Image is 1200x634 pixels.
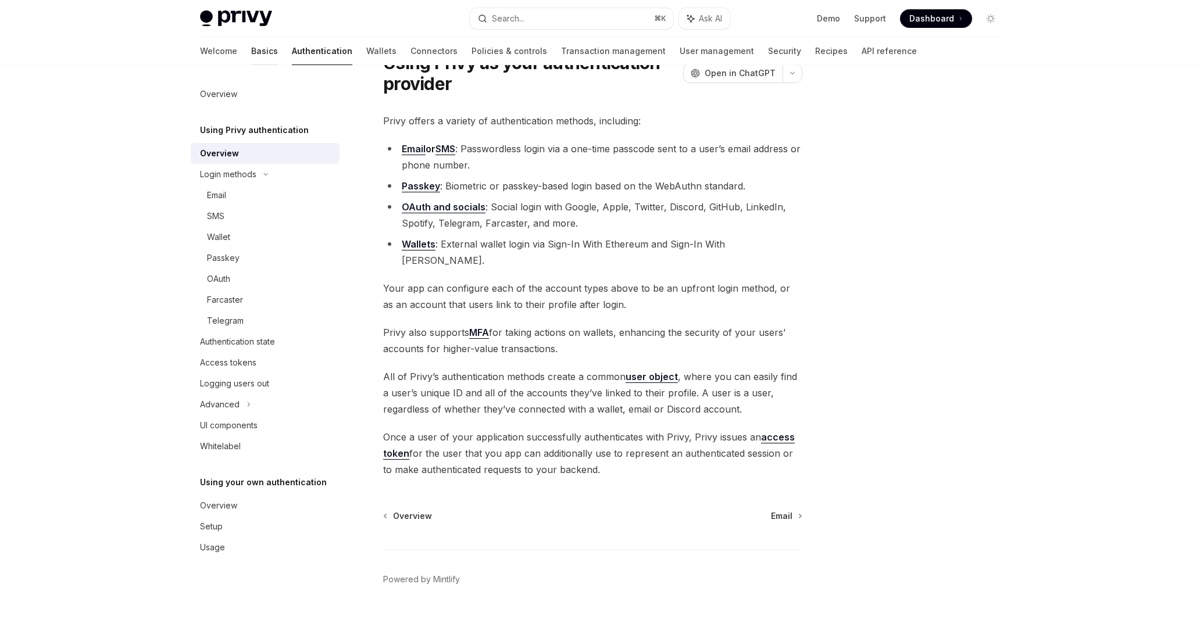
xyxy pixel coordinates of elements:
[383,178,802,194] li: : Biometric or passkey-based login based on the WebAuthn standard.
[699,13,722,24] span: Ask AI
[191,248,340,268] a: Passkey
[492,12,524,26] div: Search...
[200,418,258,432] div: UI components
[200,146,239,160] div: Overview
[472,37,547,65] a: Policies & controls
[771,510,792,522] span: Email
[383,199,802,231] li: : Social login with Google, Apple, Twitter, Discord, GitHub, LinkedIn, Spotify, Telegram, Farcast...
[654,14,666,23] span: ⌘ K
[383,368,802,417] span: All of Privy’s authentication methods create a common , where you can easily find a user’s unique...
[191,268,340,289] a: OAuth
[191,516,340,537] a: Setup
[402,201,485,213] a: OAuth and socials
[292,37,352,65] a: Authentication
[200,87,237,101] div: Overview
[402,238,435,250] a: Wallets
[383,236,802,268] li: : External wallet login via Sign-In With Ethereum and Sign-In With [PERSON_NAME].
[402,143,455,155] strong: or
[200,123,309,137] h5: Using Privy authentication
[191,537,340,558] a: Usage
[200,499,237,513] div: Overview
[207,293,243,307] div: Farcaster
[207,251,240,265] div: Passkey
[402,143,426,155] a: Email
[191,84,340,105] a: Overview
[862,37,917,65] a: API reference
[191,185,340,206] a: Email
[383,52,678,94] h1: Using Privy as your authentication provider
[410,37,458,65] a: Connectors
[854,13,886,24] a: Support
[683,63,783,83] button: Open in ChatGPT
[191,206,340,227] a: SMS
[200,540,225,554] div: Usage
[815,37,848,65] a: Recipes
[383,141,802,173] li: : Passwordless login via a one-time passcode sent to a user’s email address or phone number.
[200,10,272,27] img: light logo
[191,227,340,248] a: Wallet
[561,37,666,65] a: Transaction management
[771,510,801,522] a: Email
[817,13,840,24] a: Demo
[200,356,256,370] div: Access tokens
[383,113,802,129] span: Privy offers a variety of authentication methods, including:
[191,352,340,373] a: Access tokens
[200,520,223,533] div: Setup
[207,272,230,286] div: OAuth
[200,335,275,349] div: Authentication state
[191,373,340,394] a: Logging users out
[191,415,340,436] a: UI components
[191,495,340,516] a: Overview
[191,331,340,352] a: Authentication state
[200,167,256,181] div: Login methods
[191,310,340,331] a: Telegram
[393,510,432,522] span: Overview
[200,475,327,489] h5: Using your own authentication
[680,37,754,65] a: User management
[207,188,226,202] div: Email
[366,37,397,65] a: Wallets
[383,280,802,313] span: Your app can configure each of the account types above to be an upfront login method, or as an ac...
[900,9,972,28] a: Dashboard
[469,327,489,339] a: MFA
[383,324,802,357] span: Privy also supports for taking actions on wallets, enhancing the security of your users’ accounts...
[207,230,230,244] div: Wallet
[191,143,340,164] a: Overview
[251,37,278,65] a: Basics
[383,429,802,478] span: Once a user of your application successfully authenticates with Privy, Privy issues an for the us...
[981,9,1000,28] button: Toggle dark mode
[191,436,340,457] a: Whitelabel
[626,371,678,383] a: user object
[679,8,730,29] button: Ask AI
[200,439,241,453] div: Whitelabel
[402,180,440,192] a: Passkey
[200,377,269,391] div: Logging users out
[768,37,801,65] a: Security
[435,143,455,155] a: SMS
[383,574,460,585] a: Powered by Mintlify
[909,13,954,24] span: Dashboard
[207,209,224,223] div: SMS
[384,510,432,522] a: Overview
[470,8,673,29] button: Search...⌘K
[191,289,340,310] a: Farcaster
[705,67,776,79] span: Open in ChatGPT
[207,314,244,328] div: Telegram
[200,397,240,411] div: Advanced
[200,37,237,65] a: Welcome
